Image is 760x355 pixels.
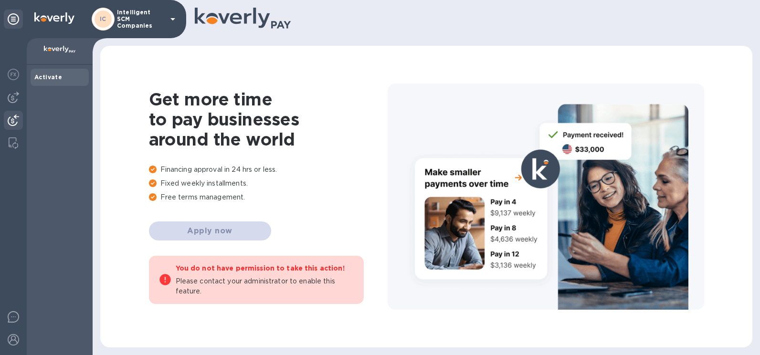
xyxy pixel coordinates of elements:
[176,276,354,296] p: Please contact your administrator to enable this feature.
[34,12,74,24] img: Logo
[4,10,23,29] div: Unpin categories
[100,15,106,22] b: IC
[149,165,388,175] p: Financing approval in 24 hrs or less.
[149,178,388,188] p: Fixed weekly installments.
[8,69,19,80] img: Foreign exchange
[34,73,62,81] b: Activate
[176,264,345,272] b: You do not have permission to take this action!
[117,9,165,29] p: Intelligent SCM Companies
[149,192,388,202] p: Free terms management.
[149,89,388,149] h1: Get more time to pay businesses around the world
